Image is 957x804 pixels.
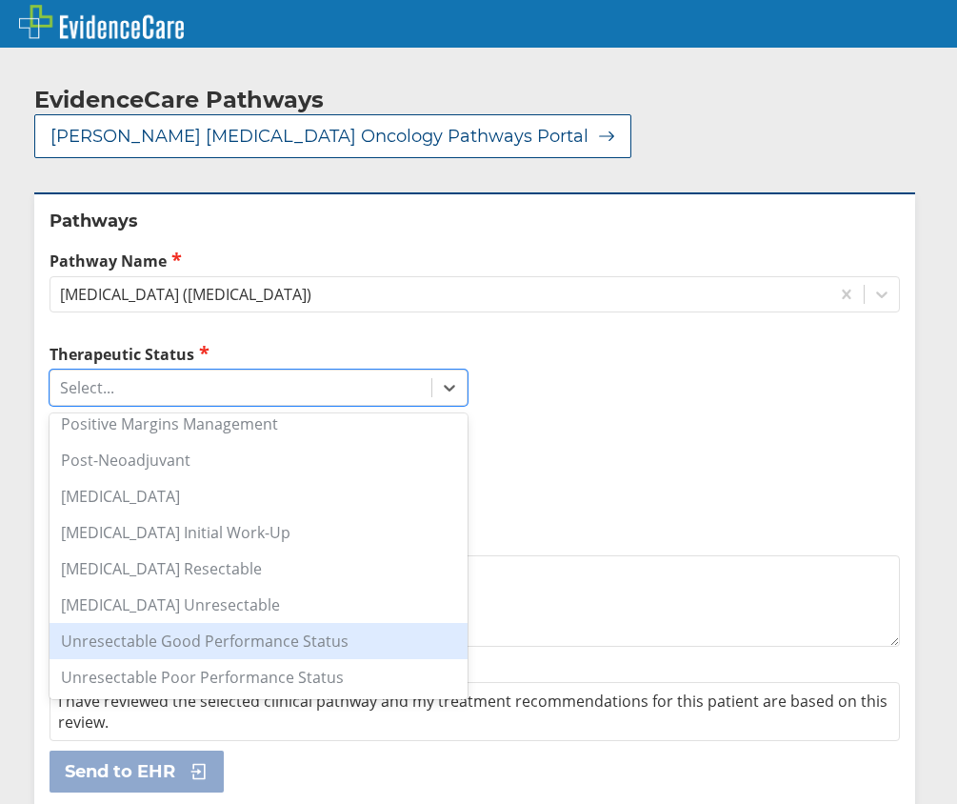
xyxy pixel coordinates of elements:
div: [MEDICAL_DATA] Unresectable [50,587,468,623]
button: [PERSON_NAME] [MEDICAL_DATA] Oncology Pathways Portal [34,114,631,158]
span: I have reviewed the selected clinical pathway and my treatment recommendations for this patient a... [58,691,887,733]
div: [MEDICAL_DATA] Resectable [50,551,468,587]
div: Unresectable Poor Performance Status [50,659,468,695]
div: Select... [60,377,114,398]
div: Positive Margins Management [50,406,468,442]
h2: EvidenceCare Pathways [34,86,324,114]
div: [MEDICAL_DATA] Initial Work-Up [50,514,468,551]
h2: Pathways [50,210,900,232]
span: Send to EHR [65,760,175,783]
div: Post-Neoadjuvant [50,442,468,478]
div: [MEDICAL_DATA] [50,478,468,514]
div: [MEDICAL_DATA] ([MEDICAL_DATA]) [60,284,311,305]
div: Unresectable Good Performance Status [50,623,468,659]
button: Send to EHR [50,751,224,793]
label: Therapeutic Status [50,343,468,365]
img: EvidenceCare [19,5,184,39]
span: [PERSON_NAME] [MEDICAL_DATA] Oncology Pathways Portal [50,125,588,148]
label: Pathway Name [50,250,900,271]
label: Additional Details [50,530,900,551]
